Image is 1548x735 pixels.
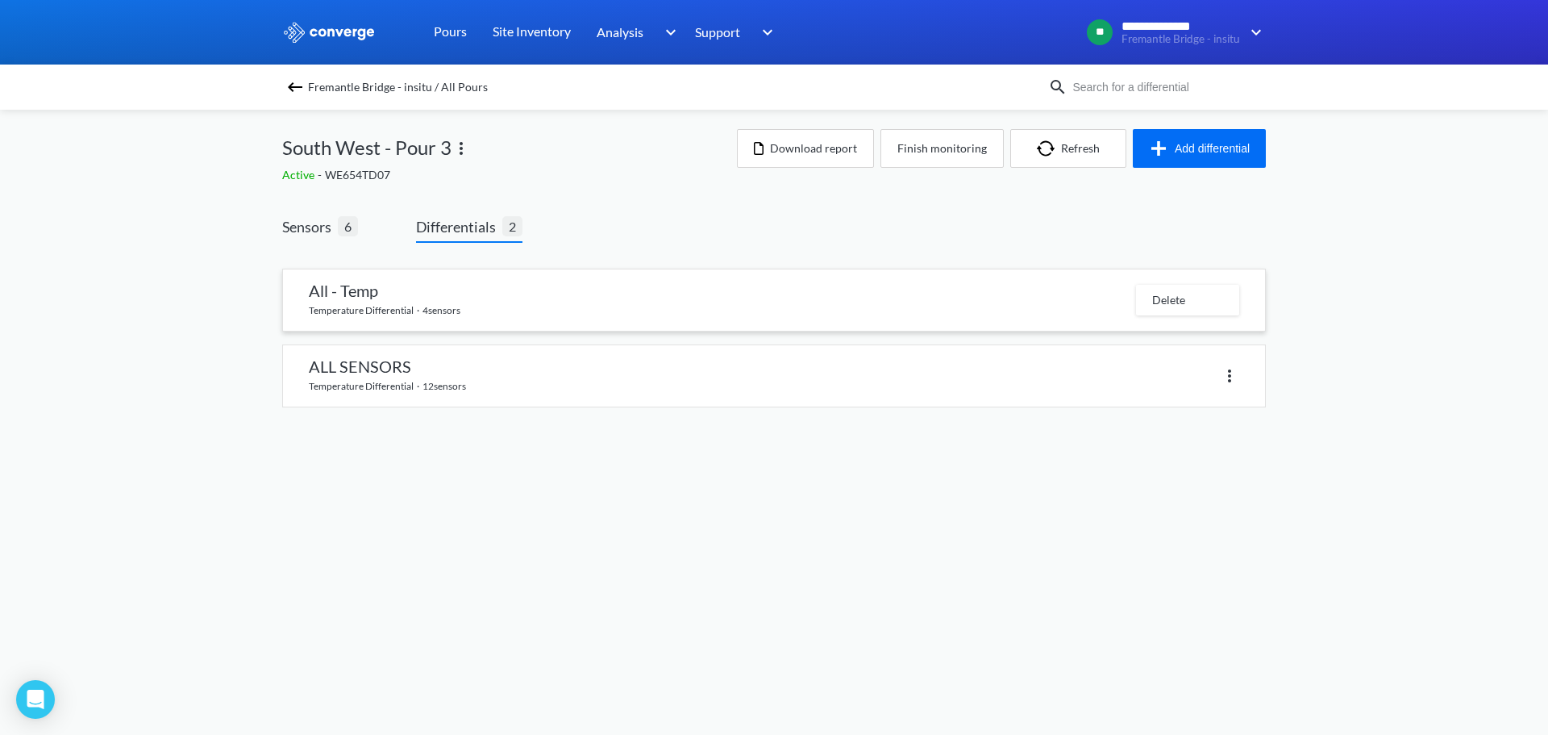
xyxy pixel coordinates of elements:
span: Fremantle Bridge - insitu / All Pours [308,76,488,98]
span: Sensors [282,215,338,238]
img: downArrow.svg [751,23,777,42]
img: icon-refresh.svg [1037,140,1061,157]
button: Refresh [1010,129,1126,168]
button: Finish monitoring [880,129,1004,168]
div: Delete [1136,285,1239,315]
img: icon-file.svg [754,142,764,155]
img: downArrow.svg [655,23,680,42]
span: South West - Pour 3 [282,132,451,163]
span: Analysis [597,22,643,42]
span: 2 [502,216,522,236]
span: Differentials [416,215,502,238]
span: Support [695,22,740,42]
div: WE654TD07 [282,166,737,184]
img: backspace.svg [285,77,305,97]
img: icon-search.svg [1048,77,1067,97]
span: - [318,168,325,182]
span: 6 [338,216,358,236]
input: Search for a differential [1067,78,1263,96]
button: Download report [737,129,874,168]
span: Active [282,168,318,182]
img: logo_ewhite.svg [282,22,376,43]
div: Open Intercom Messenger [16,680,55,719]
img: downArrow.svg [1240,23,1266,42]
span: Fremantle Bridge - insitu [1121,33,1240,45]
img: more.svg [1220,366,1239,386]
button: Add differential [1133,129,1266,168]
img: icon-plus.svg [1149,139,1175,158]
img: more.svg [451,139,471,158]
